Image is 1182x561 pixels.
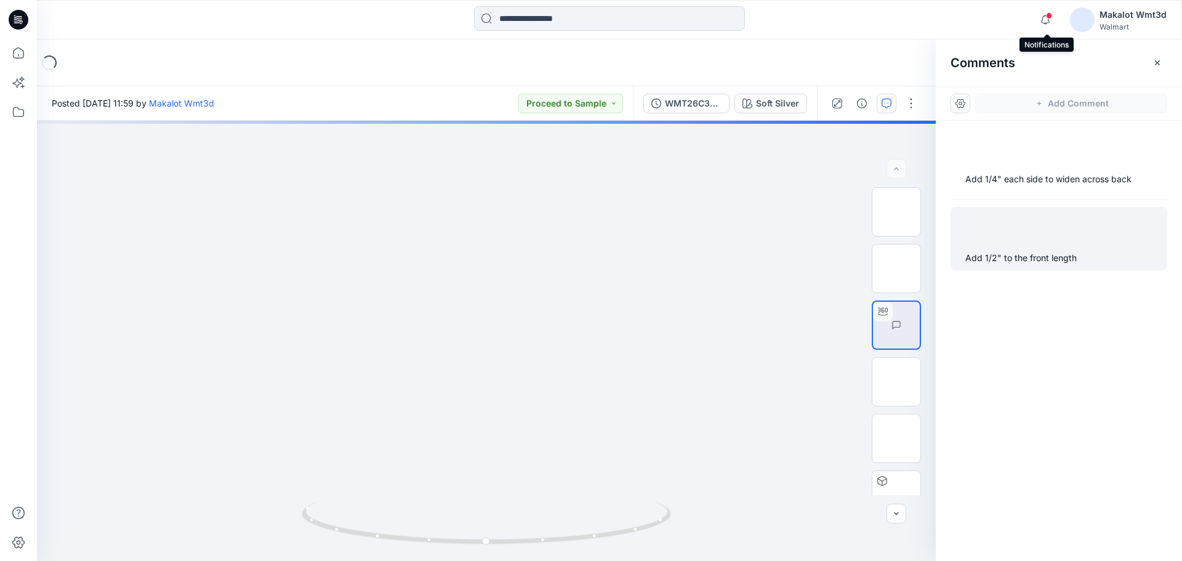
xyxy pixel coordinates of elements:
[965,251,1152,265] div: Add 1/2" to the front length
[665,97,722,110] div: WMT26C3G23_ADM_BUTTERCORE TANK
[643,94,730,113] button: WMT26C3G23_ADM_BUTTERCORE TANK
[1070,7,1095,32] img: avatar
[1100,22,1167,31] div: Walmart
[951,55,1015,70] h2: Comments
[756,97,799,110] div: Soft Silver
[975,94,1167,113] button: Add Comment
[734,94,807,113] button: Soft Silver
[1100,7,1167,22] div: Makalot Wmt3d
[52,97,214,110] span: Posted [DATE] 11:59 by
[965,172,1152,187] div: Add 1/4" each side to widen across back
[149,98,214,108] a: Makalot Wmt3d
[852,94,872,113] button: Details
